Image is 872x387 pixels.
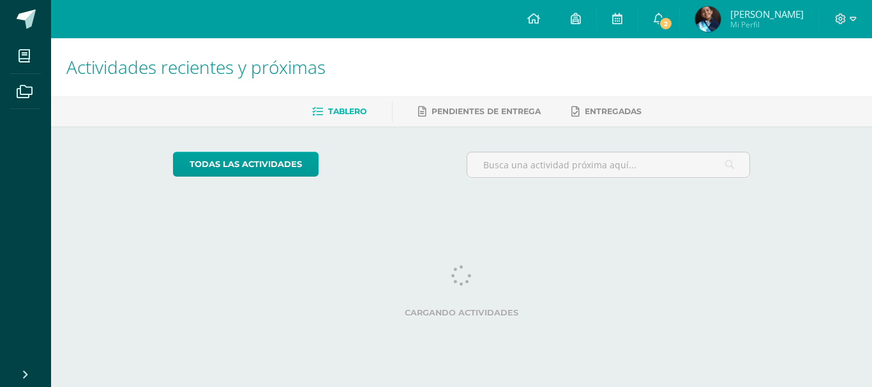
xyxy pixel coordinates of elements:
[585,106,642,116] span: Entregadas
[328,106,366,116] span: Tablero
[312,101,366,122] a: Tablero
[173,308,751,318] label: Cargando actividades
[418,101,541,122] a: Pendientes de entrega
[66,55,326,79] span: Actividades recientes y próximas
[730,19,804,30] span: Mi Perfil
[730,8,804,20] span: [PERSON_NAME]
[659,17,673,31] span: 2
[432,106,541,116] span: Pendientes de entrega
[695,6,721,32] img: 7161e54584adad6e3f87d6bfd0058c6e.png
[571,101,642,122] a: Entregadas
[467,152,750,177] input: Busca una actividad próxima aquí...
[173,152,319,177] a: todas las Actividades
